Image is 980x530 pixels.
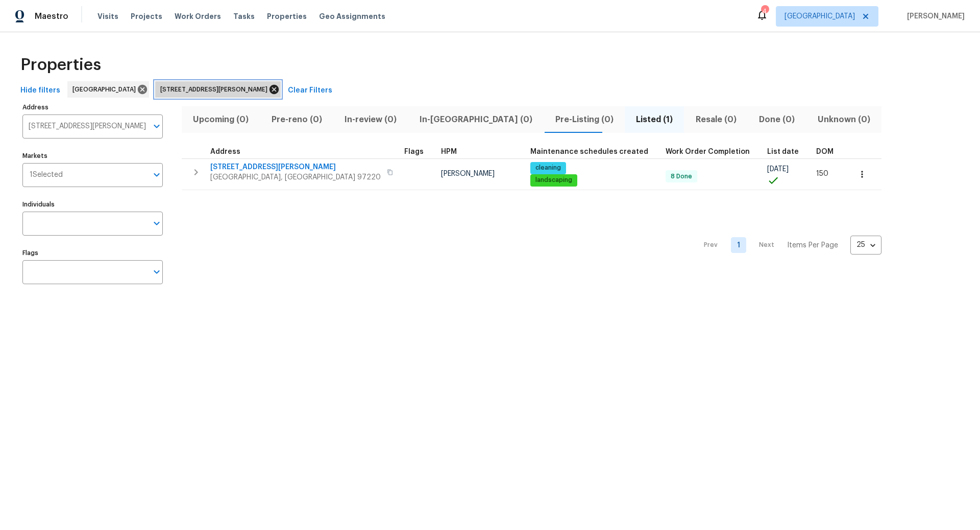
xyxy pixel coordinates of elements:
span: Unknown (0) [813,112,876,127]
label: Markets [22,153,163,159]
button: Open [150,265,164,279]
span: Geo Assignments [319,11,385,21]
span: Listed (1) [631,112,678,127]
span: [GEOGRAPHIC_DATA] [785,11,855,21]
button: Open [150,216,164,231]
button: Clear Filters [284,81,336,100]
span: Tasks [233,13,255,20]
span: [STREET_ADDRESS][PERSON_NAME] [160,84,272,95]
span: [DATE] [767,166,789,173]
div: 25 [850,232,881,258]
p: Items Per Page [787,240,838,250]
span: Properties [267,11,307,21]
span: [PERSON_NAME] [903,11,965,21]
span: Pre-Listing (0) [550,112,619,127]
span: Address [210,148,240,155]
span: List date [767,148,799,155]
label: Address [22,104,163,110]
span: Pre-reno (0) [266,112,328,127]
span: Upcoming (0) [188,112,254,127]
div: 4 [761,6,768,16]
button: Hide filters [16,81,64,100]
button: Open [150,119,164,133]
span: [GEOGRAPHIC_DATA], [GEOGRAPHIC_DATA] 97220 [210,172,381,182]
div: [GEOGRAPHIC_DATA] [67,81,149,98]
span: Hide filters [20,84,60,97]
span: cleaning [531,164,565,172]
span: Properties [20,60,101,70]
nav: Pagination Navigation [694,196,881,294]
label: Individuals [22,201,163,208]
a: Goto page 1 [731,237,746,253]
span: Clear Filters [288,84,332,97]
span: Projects [131,11,162,21]
span: Flags [404,148,424,155]
span: [GEOGRAPHIC_DATA] [72,84,140,95]
button: Open [150,168,164,182]
span: Maestro [35,11,68,21]
span: In-review (0) [339,112,402,127]
span: DOM [816,148,834,155]
span: landscaping [531,176,576,185]
span: Resale (0) [690,112,742,127]
span: 150 [816,170,828,177]
span: Work Order Completion [666,148,750,155]
span: In-[GEOGRAPHIC_DATA] (0) [414,112,538,127]
span: Maintenance schedules created [530,148,648,155]
span: Work Orders [175,11,221,21]
span: Done (0) [754,112,800,127]
span: HPM [441,148,457,155]
div: [STREET_ADDRESS][PERSON_NAME] [155,81,281,98]
span: Visits [97,11,118,21]
label: Flags [22,250,163,256]
span: [PERSON_NAME] [441,170,495,177]
span: 8 Done [667,172,696,181]
span: 1 Selected [30,171,63,179]
span: [STREET_ADDRESS][PERSON_NAME] [210,162,381,172]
